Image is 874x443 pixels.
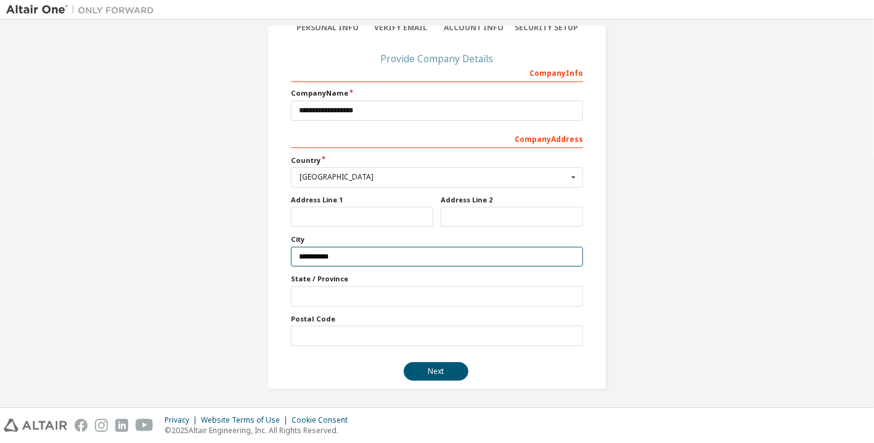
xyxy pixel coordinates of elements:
[95,419,108,432] img: instagram.svg
[115,419,128,432] img: linkedin.svg
[291,88,583,98] label: Company Name
[404,362,468,381] button: Next
[6,4,160,16] img: Altair One
[441,195,583,205] label: Address Line 2
[4,419,67,432] img: altair_logo.svg
[75,419,88,432] img: facebook.svg
[300,173,568,181] div: [GEOGRAPHIC_DATA]
[201,415,292,425] div: Website Terms of Use
[291,314,583,324] label: Postal Code
[291,234,583,244] label: City
[165,415,201,425] div: Privacy
[437,23,510,33] div: Account Info
[291,195,433,205] label: Address Line 1
[292,415,355,425] div: Cookie Consent
[291,23,364,33] div: Personal Info
[291,128,583,148] div: Company Address
[364,23,438,33] div: Verify Email
[291,62,583,82] div: Company Info
[165,425,355,436] p: © 2025 Altair Engineering, Inc. All Rights Reserved.
[510,23,584,33] div: Security Setup
[136,419,153,432] img: youtube.svg
[291,155,583,165] label: Country
[291,274,583,284] label: State / Province
[291,55,583,62] div: Provide Company Details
